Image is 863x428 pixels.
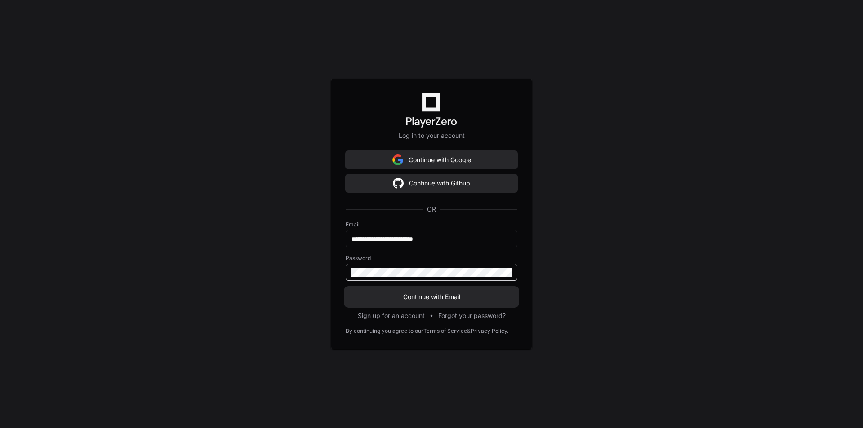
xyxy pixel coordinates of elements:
[438,311,506,320] button: Forgot your password?
[393,174,404,192] img: Sign in with google
[471,327,508,335] a: Privacy Policy.
[346,174,517,192] button: Continue with Github
[423,205,440,214] span: OR
[346,327,423,335] div: By continuing you agree to our
[346,131,517,140] p: Log in to your account
[392,151,403,169] img: Sign in with google
[346,255,517,262] label: Password
[346,288,517,306] button: Continue with Email
[346,151,517,169] button: Continue with Google
[467,327,471,335] div: &
[346,292,517,301] span: Continue with Email
[346,221,517,228] label: Email
[358,311,425,320] button: Sign up for an account
[423,327,467,335] a: Terms of Service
